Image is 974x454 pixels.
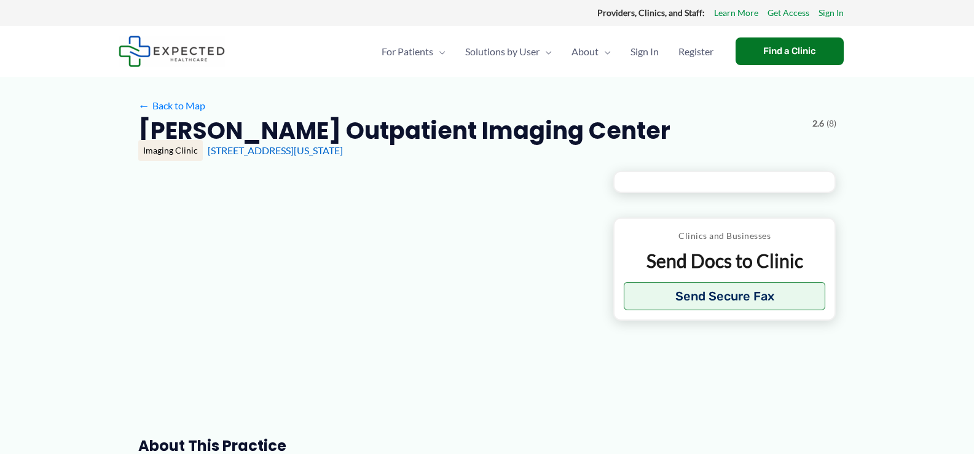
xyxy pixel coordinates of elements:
[372,30,455,73] a: For PatientsMenu Toggle
[138,140,203,161] div: Imaging Clinic
[736,37,844,65] a: Find a Clinic
[630,30,659,73] span: Sign In
[621,30,669,73] a: Sign In
[827,115,836,131] span: (8)
[768,5,809,21] a: Get Access
[119,36,225,67] img: Expected Healthcare Logo - side, dark font, small
[714,5,758,21] a: Learn More
[433,30,446,73] span: Menu Toggle
[138,100,150,111] span: ←
[138,96,205,115] a: ←Back to Map
[372,30,723,73] nav: Primary Site Navigation
[465,30,540,73] span: Solutions by User
[571,30,599,73] span: About
[455,30,562,73] a: Solutions by UserMenu Toggle
[812,115,824,131] span: 2.6
[624,249,826,273] p: Send Docs to Clinic
[562,30,621,73] a: AboutMenu Toggle
[138,115,670,146] h2: [PERSON_NAME] Outpatient Imaging Center
[599,30,611,73] span: Menu Toggle
[624,228,826,244] p: Clinics and Businesses
[597,7,705,18] strong: Providers, Clinics, and Staff:
[678,30,713,73] span: Register
[669,30,723,73] a: Register
[819,5,844,21] a: Sign In
[540,30,552,73] span: Menu Toggle
[208,144,343,156] a: [STREET_ADDRESS][US_STATE]
[624,282,826,310] button: Send Secure Fax
[382,30,433,73] span: For Patients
